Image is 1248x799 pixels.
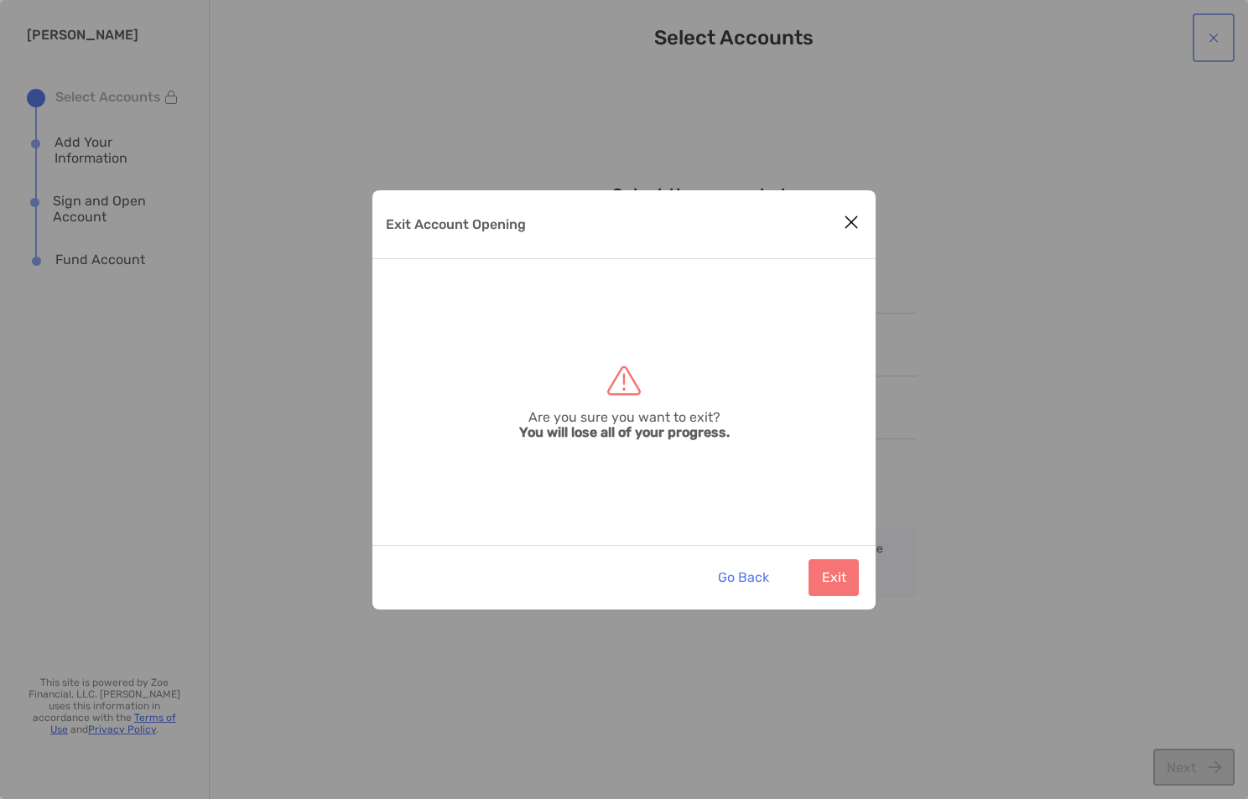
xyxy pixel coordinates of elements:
button: Close modal [839,210,864,236]
div: Exit Account Opening [372,190,876,610]
strong: You will lose all of your progress. [519,425,730,440]
span: Are you sure you want to exit? [528,410,720,425]
button: Go Back [705,559,782,596]
p: Exit Account Opening [386,214,526,235]
button: Exit [809,559,859,596]
img: warning icon [607,364,641,397]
